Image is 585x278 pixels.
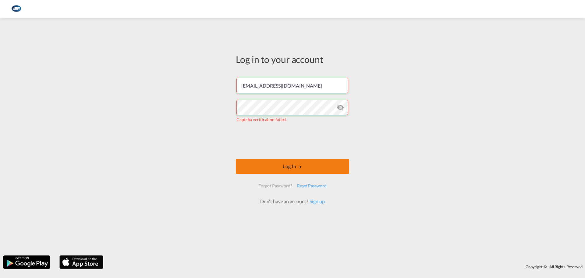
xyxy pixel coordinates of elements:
[236,159,349,174] button: LOGIN
[9,2,23,16] img: 1aa151c0c08011ec8d6f413816f9a227.png
[59,255,104,269] img: apple.png
[253,198,331,205] div: Don't have an account?
[236,78,348,93] input: Enter email/phone number
[246,129,339,153] iframe: reCAPTCHA
[295,180,329,191] div: Reset Password
[2,255,51,269] img: google.png
[106,262,585,272] div: Copyright © . All Rights Reserved
[308,198,324,204] a: Sign up
[236,117,287,122] span: Captcha verification failed.
[256,180,294,191] div: Forgot Password?
[236,53,349,66] div: Log in to your account
[337,104,344,111] md-icon: icon-eye-off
